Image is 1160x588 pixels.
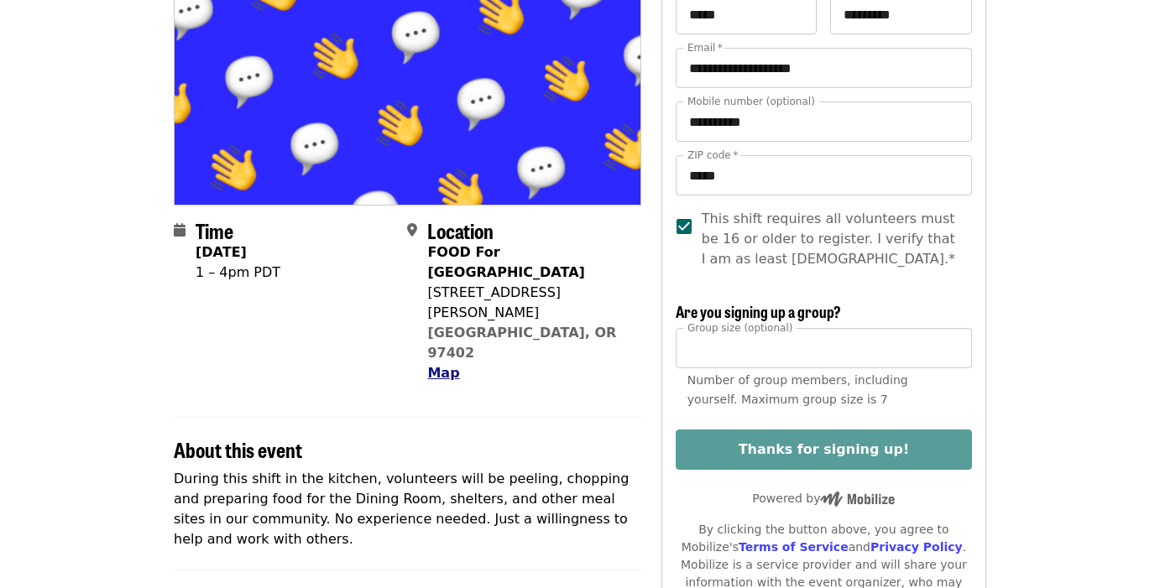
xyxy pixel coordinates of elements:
[427,216,494,245] span: Location
[174,469,641,549] p: During this shift in the kitchen, volunteers will be peeling, chopping and preparing food for the...
[427,244,584,280] strong: FOOD For [GEOGRAPHIC_DATA]
[196,263,280,283] div: 1 – 4pm PDT
[820,492,895,507] img: Powered by Mobilize
[752,492,895,505] span: Powered by
[676,101,972,142] input: Mobile number (optional)
[174,222,185,238] i: calendar icon
[687,96,815,107] label: Mobile number (optional)
[687,321,792,333] span: Group size (optional)
[427,363,459,383] button: Map
[687,43,723,53] label: Email
[196,216,233,245] span: Time
[174,434,302,464] span: About this event
[687,373,908,406] span: Number of group members, including yourself. Maximum group size is 7
[870,540,963,554] a: Privacy Policy
[676,300,841,322] span: Are you signing up a group?
[427,365,459,381] span: Map
[739,540,849,554] a: Terms of Service
[427,283,627,323] div: [STREET_ADDRESS][PERSON_NAME]
[407,222,417,238] i: map-marker-alt icon
[427,325,616,361] a: [GEOGRAPHIC_DATA], OR 97402
[702,209,959,269] span: This shift requires all volunteers must be 16 or older to register. I verify that I am as least [...
[676,48,972,88] input: Email
[196,244,247,260] strong: [DATE]
[676,155,972,195] input: ZIP code
[676,328,972,368] input: [object Object]
[687,150,738,160] label: ZIP code
[676,429,972,470] button: Thanks for signing up!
